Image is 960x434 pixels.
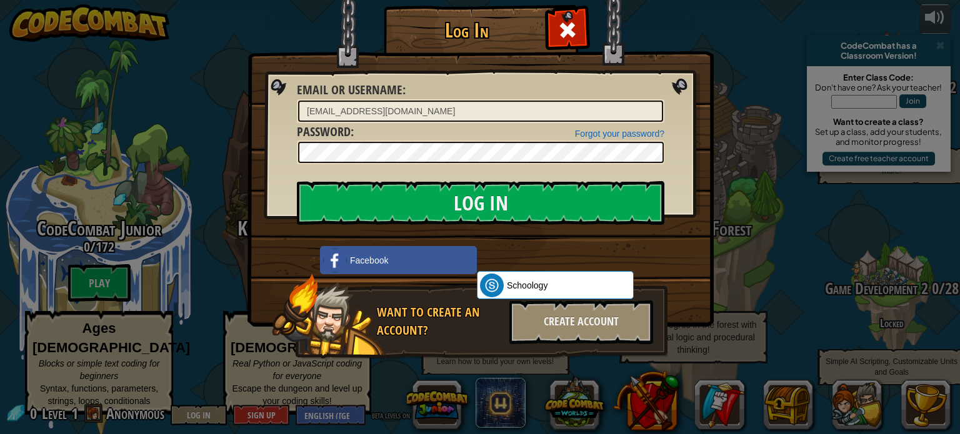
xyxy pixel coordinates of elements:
[297,81,402,98] span: Email or Username
[297,123,354,141] label: :
[471,245,597,272] iframe: Sign in with Google Button
[297,181,664,225] input: Log In
[509,300,653,344] div: Create Account
[575,129,664,139] a: Forgot your password?
[297,123,351,140] span: Password
[387,19,546,41] h1: Log In
[323,249,347,272] img: facebook_small.png
[507,279,547,292] span: Schoology
[350,254,388,267] span: Facebook
[297,81,406,99] label: :
[377,303,502,339] div: Want to create an account?
[480,274,504,297] img: schoology.png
